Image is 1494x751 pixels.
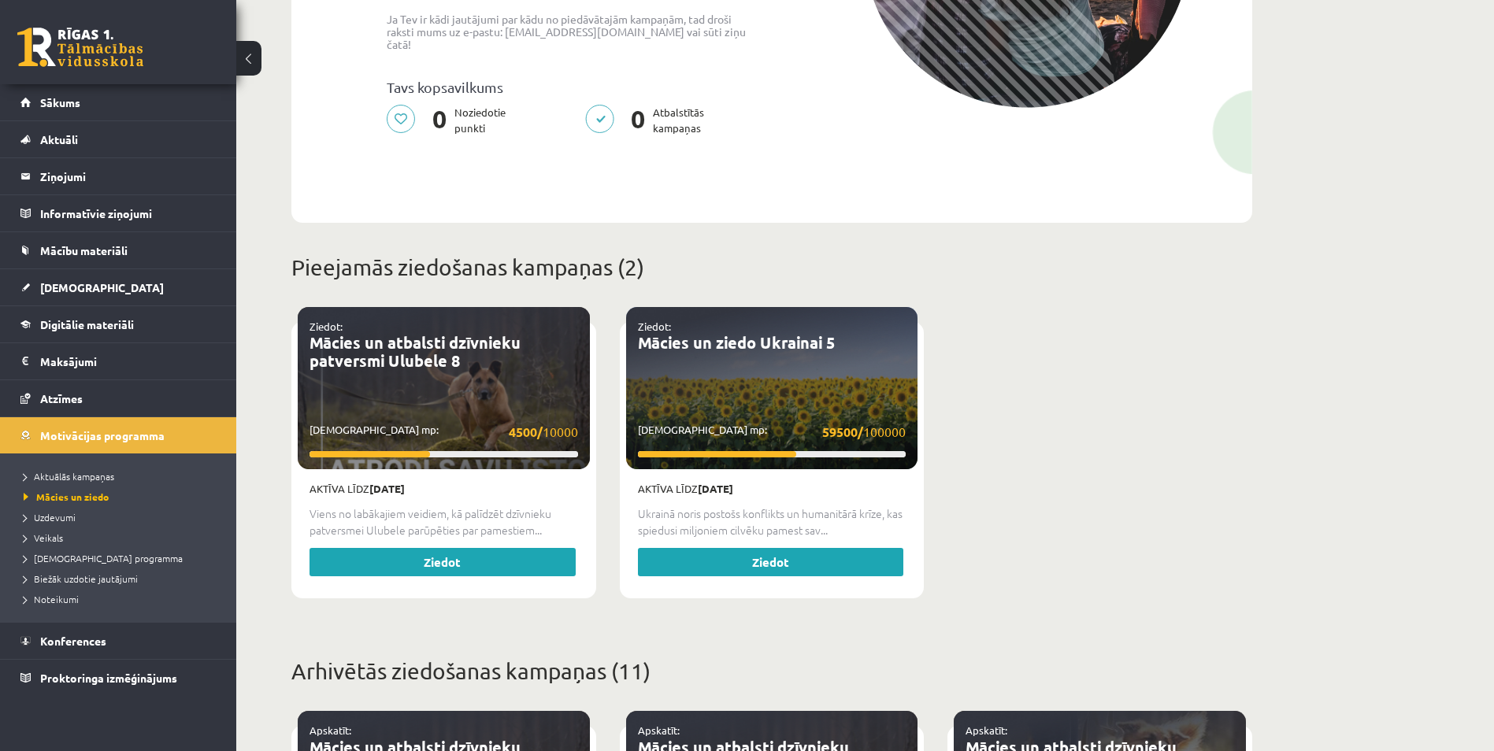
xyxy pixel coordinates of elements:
span: Noteikumi [24,593,79,605]
a: Apskatīt: [310,723,351,737]
p: Atbalstītās kampaņas [585,105,714,136]
span: 0 [623,105,653,136]
p: Aktīva līdz [310,481,578,497]
a: [DEMOGRAPHIC_DATA] [20,269,217,305]
a: [DEMOGRAPHIC_DATA] programma [24,551,221,565]
span: Sākums [40,95,80,109]
a: Ziedot [638,548,904,576]
span: 0 [424,105,454,136]
p: Ja Tev ir kādi jautājumi par kādu no piedāvātajām kampaņām, tad droši raksti mums uz e-pastu: [EM... [387,13,760,50]
span: Motivācijas programma [40,428,165,442]
a: Mācies un ziedo [24,490,221,504]
p: Viens no labākajiem veidiem, kā palīdzēt dzīvnieku patversmei Ulubele parūpēties par pamestiem... [310,505,578,538]
span: Mācies un ziedo [24,490,109,503]
a: Atzīmes [20,380,217,416]
strong: [DATE] [369,482,405,495]
a: Mācies un ziedo Ukrainai 5 [638,332,835,353]
a: Digitālie materiāli [20,306,217,342]
span: Aktuālās kampaņas [24,470,114,483]
a: Mācies un atbalsti dzīvnieku patversmi Ulubele 8 [310,332,521,371]
legend: Maksājumi [40,343,217,379]
span: Konferences [40,634,106,648]
a: Ziedot: [310,320,343,333]
a: Aktuālās kampaņas [24,469,221,483]
a: Biežāk uzdotie jautājumi [24,572,221,586]
span: Aktuāli [40,132,78,146]
a: Apskatīt: [966,723,1007,737]
a: Sākums [20,84,217,120]
a: Mācību materiāli [20,232,217,268]
span: Atzīmes [40,391,83,405]
a: Ziedot: [638,320,671,333]
span: Digitālie materiāli [40,317,134,331]
span: Veikals [24,531,63,544]
p: Aktīva līdz [638,481,906,497]
a: Konferences [20,623,217,659]
a: Apskatīt: [638,723,680,737]
span: Uzdevumi [24,511,76,523]
a: Ziedot [310,548,576,576]
p: Pieejamās ziedošanas kampaņas (2) [291,251,1252,284]
a: Veikals [24,531,221,545]
p: Arhivētās ziedošanas kampaņas (11) [291,655,1252,688]
a: Aktuāli [20,121,217,157]
p: Tavs kopsavilkums [387,79,760,95]
p: [DEMOGRAPHIC_DATA] mp: [638,422,906,442]
legend: Informatīvie ziņojumi [40,195,217,231]
strong: [DATE] [698,482,733,495]
p: Noziedotie punkti [387,105,515,136]
span: 10000 [509,422,578,442]
a: Noteikumi [24,592,221,606]
span: Proktoringa izmēģinājums [40,671,177,685]
a: Motivācijas programma [20,417,217,453]
strong: 59500/ [822,424,863,440]
legend: Ziņojumi [40,158,217,194]
a: Rīgas 1. Tālmācības vidusskola [17,28,143,67]
span: [DEMOGRAPHIC_DATA] programma [24,552,183,564]
span: [DEMOGRAPHIC_DATA] [40,280,164,294]
a: Proktoringa izmēģinājums [20,660,217,696]
a: Uzdevumi [24,510,221,524]
span: Mācību materiāli [40,243,128,257]
p: [DEMOGRAPHIC_DATA] mp: [310,422,578,442]
a: Maksājumi [20,343,217,379]
span: 100000 [822,422,906,442]
p: Ukrainā noris postošs konflikts un humanitārā krīze, kas spiedusi miljoniem cilvēku pamest sav... [638,505,906,538]
strong: 4500/ [509,424,543,440]
a: Informatīvie ziņojumi [20,195,217,231]
span: Biežāk uzdotie jautājumi [24,572,138,585]
a: Ziņojumi [20,158,217,194]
